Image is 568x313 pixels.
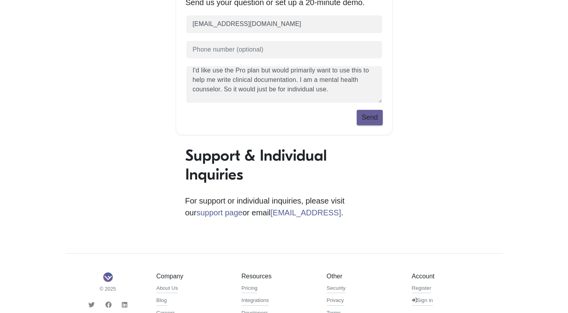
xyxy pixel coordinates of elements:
a: [EMAIL_ADDRESS] [270,208,341,217]
input: Business email (required) [186,15,383,34]
a: Blog [156,296,167,306]
i: Twitter [88,302,95,308]
a: support page [196,208,242,217]
a: Security [327,284,346,294]
h5: Company [156,272,230,280]
p: For support or individual inquiries, please visit our or email . [185,195,383,219]
h5: Other [327,272,400,280]
a: About Us [156,284,178,294]
h1: Support & Individual Inquiries [185,146,383,184]
small: © 2025 [71,285,145,293]
a: Pricing [242,284,258,294]
a: Privacy [327,296,344,306]
a: Integrations [242,296,269,306]
a: Register [412,284,432,294]
img: Sapling Logo [103,272,113,282]
h5: Resources [242,272,315,280]
button: Send [357,110,382,125]
a: Sign in [412,296,433,306]
i: Facebook [105,302,112,308]
h5: Account [412,272,485,280]
i: LinkedIn [122,302,127,308]
input: Phone number (optional) [186,40,383,59]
